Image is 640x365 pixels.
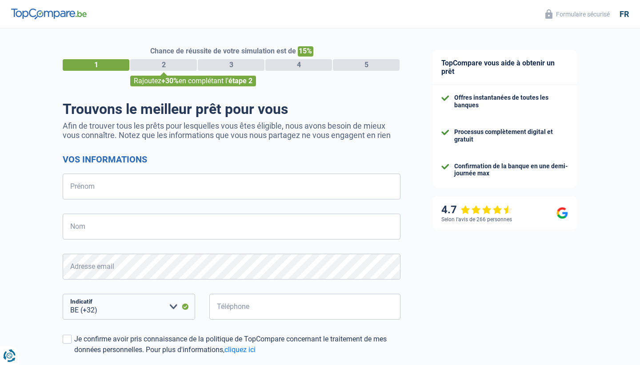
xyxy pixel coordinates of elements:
[432,50,577,85] div: TopCompare vous aide à obtenir un prêt
[265,59,332,71] div: 4
[63,121,400,140] p: Afin de trouver tous les prêts pour lesquelles vous êtes éligible, nous avons besoin de mieux vou...
[441,203,513,216] div: 4.7
[441,216,512,223] div: Selon l’avis de 266 personnes
[63,59,129,71] div: 1
[620,9,629,19] div: fr
[11,8,87,19] img: TopCompare Logo
[63,154,400,165] h2: Vos informations
[298,46,313,57] span: 15%
[209,294,400,320] input: 401020304
[454,162,568,178] div: Confirmation de la banque en une demi-journée max
[63,101,400,118] h1: Trouvons le meilleur prêt pour vous
[74,334,400,355] div: Je confirme avoir pris connaissance de la politique de TopCompare concernant le traitement de mes...
[540,7,615,21] button: Formulaire sécurisé
[454,128,568,143] div: Processus complètement digital et gratuit
[198,59,264,71] div: 3
[454,94,568,109] div: Offres instantanées de toutes les banques
[224,345,256,354] a: cliquez ici
[150,47,296,55] span: Chance de réussite de votre simulation est de
[130,76,256,86] div: Rajoutez en complétant l'
[130,59,197,71] div: 2
[228,77,252,85] span: étape 2
[333,59,400,71] div: 5
[161,77,179,85] span: +30%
